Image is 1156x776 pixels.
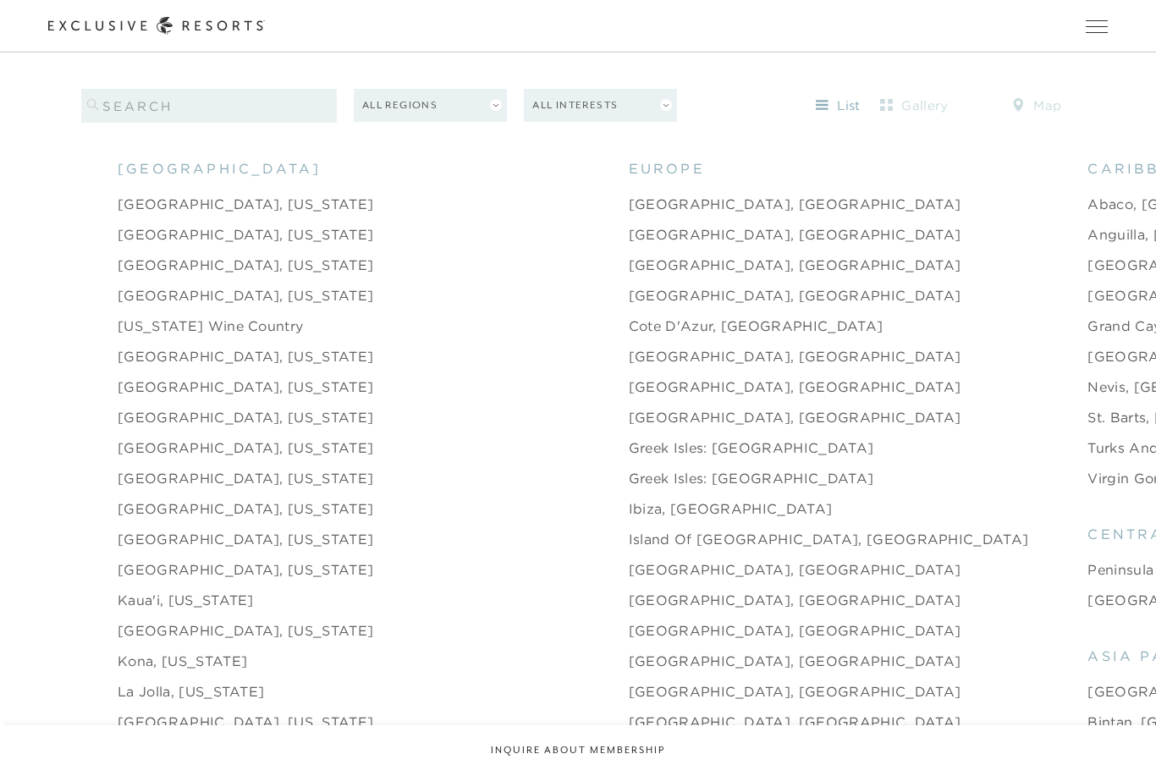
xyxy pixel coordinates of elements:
[629,194,961,214] a: [GEOGRAPHIC_DATA], [GEOGRAPHIC_DATA]
[354,89,507,122] button: All Regions
[629,438,874,458] a: Greek Isles: [GEOGRAPHIC_DATA]
[118,438,373,458] a: [GEOGRAPHIC_DATA], [US_STATE]
[629,407,961,427] a: [GEOGRAPHIC_DATA], [GEOGRAPHIC_DATA]
[118,712,373,732] a: [GEOGRAPHIC_DATA], [US_STATE]
[118,377,373,397] a: [GEOGRAPHIC_DATA], [US_STATE]
[629,285,961,305] a: [GEOGRAPHIC_DATA], [GEOGRAPHIC_DATA]
[118,346,373,366] a: [GEOGRAPHIC_DATA], [US_STATE]
[629,712,961,732] a: [GEOGRAPHIC_DATA], [GEOGRAPHIC_DATA]
[118,255,373,275] a: [GEOGRAPHIC_DATA], [US_STATE]
[629,529,1029,549] a: Island of [GEOGRAPHIC_DATA], [GEOGRAPHIC_DATA]
[629,620,961,641] a: [GEOGRAPHIC_DATA], [GEOGRAPHIC_DATA]
[118,224,373,245] a: [GEOGRAPHIC_DATA], [US_STATE]
[118,316,303,336] a: [US_STATE] Wine Country
[118,590,254,610] a: Kaua'i, [US_STATE]
[629,468,874,488] a: Greek Isles: [GEOGRAPHIC_DATA]
[118,158,321,179] span: [GEOGRAPHIC_DATA]
[629,590,961,610] a: [GEOGRAPHIC_DATA], [GEOGRAPHIC_DATA]
[629,255,961,275] a: [GEOGRAPHIC_DATA], [GEOGRAPHIC_DATA]
[118,407,373,427] a: [GEOGRAPHIC_DATA], [US_STATE]
[118,529,373,549] a: [GEOGRAPHIC_DATA], [US_STATE]
[118,681,264,702] a: La Jolla, [US_STATE]
[118,651,247,671] a: Kona, [US_STATE]
[629,224,961,245] a: [GEOGRAPHIC_DATA], [GEOGRAPHIC_DATA]
[118,285,373,305] a: [GEOGRAPHIC_DATA], [US_STATE]
[999,92,1075,119] button: map
[876,92,952,119] button: gallery
[118,559,373,580] a: [GEOGRAPHIC_DATA], [US_STATE]
[629,346,961,366] a: [GEOGRAPHIC_DATA], [GEOGRAPHIC_DATA]
[629,651,961,671] a: [GEOGRAPHIC_DATA], [GEOGRAPHIC_DATA]
[629,316,884,336] a: Cote d'Azur, [GEOGRAPHIC_DATA]
[629,498,833,519] a: Ibiza, [GEOGRAPHIC_DATA]
[629,681,961,702] a: [GEOGRAPHIC_DATA], [GEOGRAPHIC_DATA]
[524,89,677,122] button: All Interests
[629,377,961,397] a: [GEOGRAPHIC_DATA], [GEOGRAPHIC_DATA]
[118,194,373,214] a: [GEOGRAPHIC_DATA], [US_STATE]
[81,89,337,123] input: search
[118,468,373,488] a: [GEOGRAPHIC_DATA], [US_STATE]
[118,620,373,641] a: [GEOGRAPHIC_DATA], [US_STATE]
[629,559,961,580] a: [GEOGRAPHIC_DATA], [GEOGRAPHIC_DATA]
[118,498,373,519] a: [GEOGRAPHIC_DATA], [US_STATE]
[1078,698,1156,776] iframe: Qualified Messenger
[800,92,876,119] button: list
[629,158,705,179] span: europe
[1086,20,1108,32] button: Open navigation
